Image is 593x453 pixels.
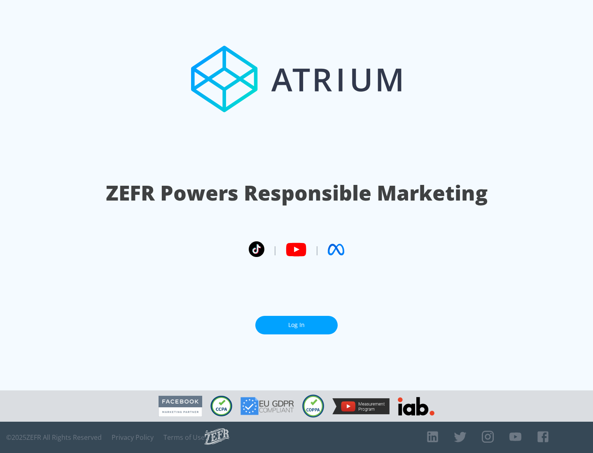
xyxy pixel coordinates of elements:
span: | [273,243,278,256]
img: IAB [398,397,434,416]
a: Privacy Policy [112,433,154,441]
img: YouTube Measurement Program [332,398,390,414]
img: Facebook Marketing Partner [159,396,202,417]
span: | [315,243,320,256]
h1: ZEFR Powers Responsible Marketing [106,179,488,207]
img: COPPA Compliant [302,395,324,418]
img: GDPR Compliant [240,397,294,415]
span: © 2025 ZEFR All Rights Reserved [6,433,102,441]
a: Terms of Use [163,433,205,441]
img: CCPA Compliant [210,396,232,416]
a: Log In [255,316,338,334]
